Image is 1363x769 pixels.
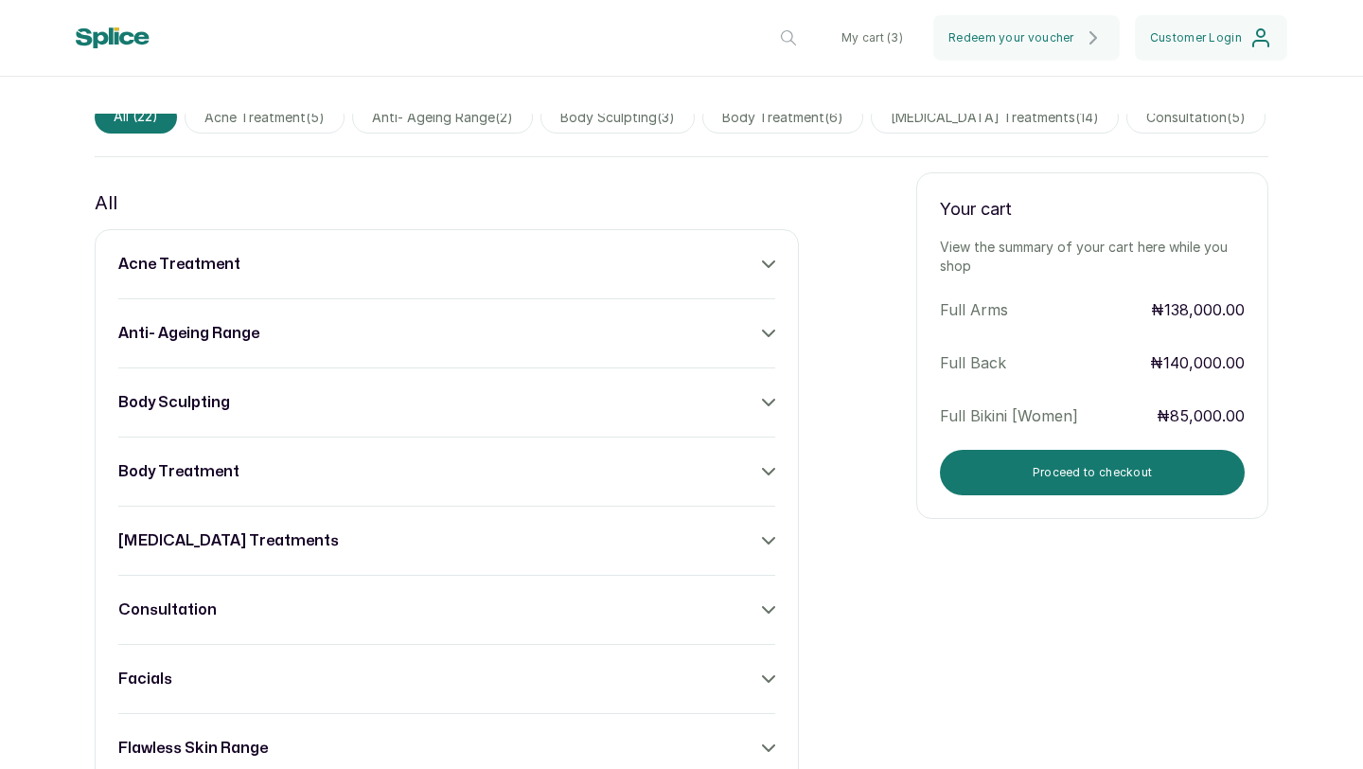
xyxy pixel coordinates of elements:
[1157,404,1245,427] p: ₦85,000.00
[940,238,1245,276] p: View the summary of your cart here while you shop
[826,15,918,61] button: My cart (3)
[118,391,230,414] h3: body sculpting
[1126,101,1266,134] span: consultation(5)
[95,101,177,134] span: All (22)
[118,253,240,276] h3: acne treatment
[871,101,1119,134] span: [MEDICAL_DATA] treatments(14)
[118,529,339,552] h3: [MEDICAL_DATA] treatments
[933,15,1120,61] button: Redeem your voucher
[118,460,239,483] h3: body treatment
[540,101,695,134] span: body sculpting(3)
[1135,15,1287,61] button: Customer Login
[118,668,172,690] h3: facials
[948,30,1074,45] span: Redeem your voucher
[1150,351,1245,374] p: ₦140,000.00
[352,101,533,134] span: anti- ageing range(2)
[940,404,1153,427] p: Full Bikini [Women]
[1150,30,1242,45] span: Customer Login
[702,101,863,134] span: body treatment(6)
[940,298,1151,321] p: Full Arms
[940,196,1245,223] p: Your cart
[940,351,1150,374] p: Full Back
[940,450,1245,495] button: Proceed to checkout
[1151,298,1245,321] p: ₦138,000.00
[118,322,259,345] h3: anti- ageing range
[185,101,345,134] span: acne treatment(5)
[95,188,117,218] p: All
[118,599,217,621] h3: consultation
[118,737,268,760] h3: flawless skin range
